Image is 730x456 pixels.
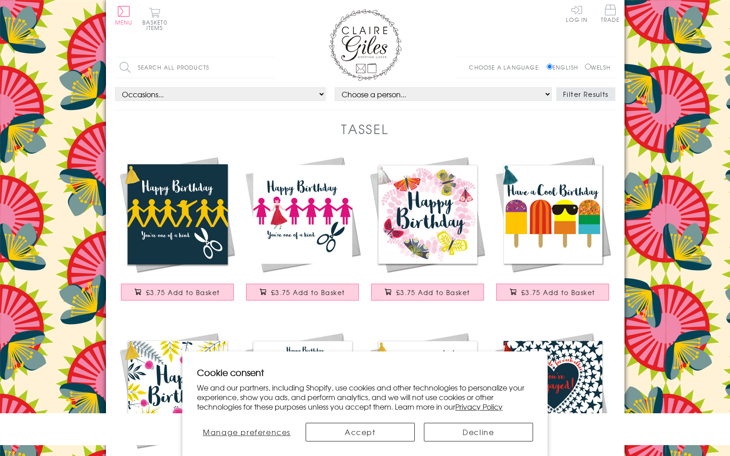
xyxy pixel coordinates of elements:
[240,152,365,277] img: Birthday Card, Paperchain Girls, Embellished with a colourful tassel
[329,9,402,81] img: Claire Giles Greetings Cards
[341,120,389,138] h1: Tassel
[455,401,503,412] a: Privacy Policy
[547,64,553,70] input: English
[585,64,591,70] input: Welsh
[556,87,615,101] button: Filter Results
[197,366,533,379] h2: Cookie consent
[490,152,615,310] a: Birthday Card, Ice Lollies, Cool Birthday, Embellished with a colourful tassel £3.75 Add to Basket
[115,328,240,453] img: Birthday Card, Spring Flowers, Embellished with a colourful tassel
[496,284,609,301] button: £3.75 Add to Basket
[306,423,415,441] button: Accept
[115,57,274,78] input: Search all products
[601,5,620,24] a: Trade
[396,288,470,297] span: £3.75 Add to Basket
[203,426,291,437] span: Manage preferences
[365,328,490,453] img: Birthday Card, Bomb, You're the Bomb, Embellished with a colourful tassel
[601,5,620,22] span: Trade
[121,284,234,301] button: £3.75 Add to Basket
[146,288,220,297] span: £3.75 Add to Basket
[371,284,484,301] button: £3.75 Add to Basket
[585,63,611,71] label: Welsh
[240,152,365,310] a: Birthday Card, Paperchain Girls, Embellished with a colourful tassel £3.75 Add to Basket
[197,383,533,411] p: We and our partners, including Shopify, use cookies and other technologies to personalize your ex...
[146,18,167,32] span: 0 items
[115,152,240,310] a: Birthday Card, Dab Man, One of a Kind, Embellished with a colourful tassel £3.75 Add to Basket
[424,423,533,441] button: Decline
[469,63,545,71] p: Choose a language:
[521,288,595,297] span: £3.75 Add to Basket
[240,328,365,453] img: Birthday Card, Unicorn, Fabulous You, Embellished with a colourful tassel
[246,284,359,301] button: £3.75 Add to Basket
[115,18,133,26] span: Menu
[115,152,240,277] img: Birthday Card, Dab Man, One of a Kind, Embellished with a colourful tassel
[566,5,588,22] a: Log In
[115,6,133,25] button: Menu
[365,152,490,310] a: Birthday Card, Butterfly Wreath, Embellished with a colourful tassel £3.75 Add to Basket
[197,423,297,441] button: Manage preferences
[547,63,583,71] label: English
[142,7,167,30] button: Basket0 items
[490,328,615,453] img: Engagement Card, Heart in Stars, Wedding, Embellished with a colourful tassel
[265,57,274,78] input: Search
[365,152,490,277] img: Birthday Card, Butterfly Wreath, Embellished with a colourful tassel
[271,288,345,297] span: £3.75 Add to Basket
[490,152,615,277] img: Birthday Card, Ice Lollies, Cool Birthday, Embellished with a colourful tassel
